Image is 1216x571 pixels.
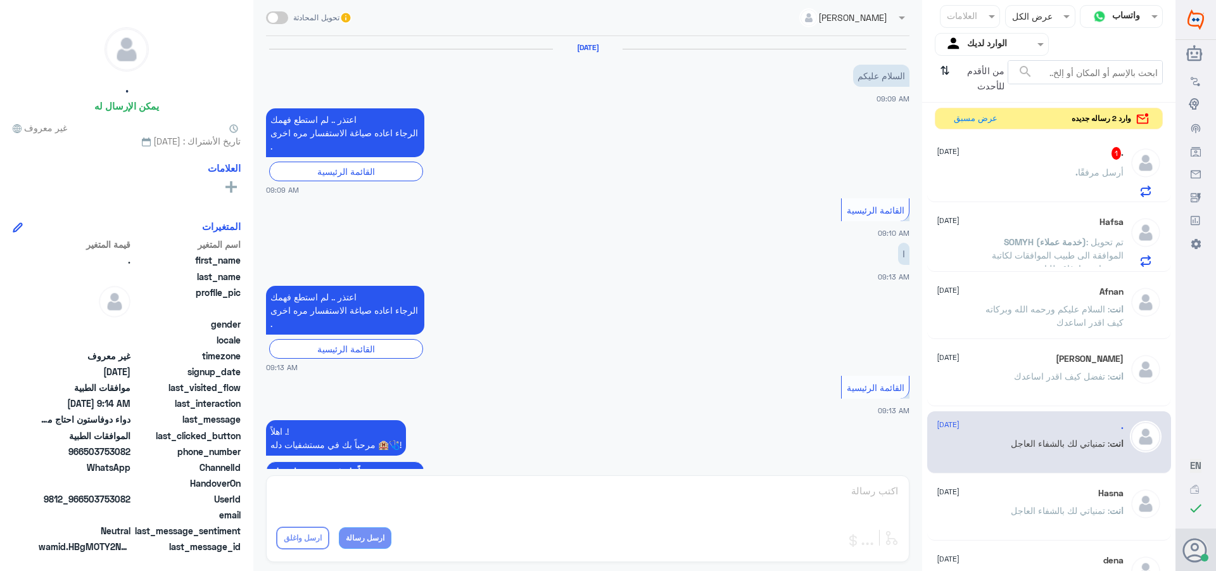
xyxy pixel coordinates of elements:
[133,492,241,506] span: UserId
[266,184,299,195] span: 09:09 AM
[847,205,904,215] span: القائمة الرئيسية
[878,229,909,237] span: 09:10 AM
[125,81,129,96] h5: .
[39,445,130,458] span: 966503753082
[1130,354,1162,385] img: defaultAdmin.png
[878,273,909,281] span: 09:13 AM
[937,553,959,565] span: [DATE]
[1099,286,1124,297] h5: Afnan
[937,285,959,296] span: [DATE]
[1184,538,1208,562] button: الصورة الشخصية
[948,108,1003,129] button: عرض مسبق
[133,286,241,315] span: profile_pic
[1075,167,1078,177] span: .
[39,429,130,442] span: الموافقات الطبية
[1188,501,1203,516] i: check
[1130,217,1162,248] img: defaultAdmin.png
[1190,459,1201,472] button: EN
[898,243,909,265] p: 1/7/2025, 9:13 AM
[1011,438,1110,449] span: : تمنياتي لك بالشفاء العاجل
[877,94,909,103] span: 09:09 AM
[105,28,148,71] img: defaultAdmin.png
[133,508,241,522] span: email
[937,352,959,363] span: [DATE]
[133,318,241,331] span: gender
[1011,505,1110,516] span: : تمنياتي لك بالشفاء العاجل
[133,349,241,362] span: timezone
[266,286,424,335] p: 1/7/2025, 9:13 AM
[94,100,159,112] h6: يمكن الإرسال له
[1018,64,1033,79] span: search
[133,540,241,553] span: last_message_id
[1098,488,1124,499] h5: Hasna
[1090,7,1109,26] img: whatsapp.png
[133,397,241,410] span: last_interaction
[39,381,130,394] span: موافقات الطبية
[847,382,904,393] span: القائمة الرئيسية
[1103,555,1124,566] h5: dena
[269,162,423,181] div: القائمة الرئيسية
[1078,167,1124,177] span: أرسل مرفقًا
[133,238,241,251] span: اسم المتغير
[992,236,1124,274] span: : تم تحويل الموافقة الى طبيب الموافقات لكاتبة تقرير اخر وارفاقه للتامين
[1110,371,1124,382] span: انت
[985,304,1124,328] span: : السلام عليكم ورحمه الله وبركاته كيف اقدر اساعدك
[39,397,130,410] span: 2025-07-01T06:14:56.14Z
[1130,286,1162,318] img: defaultAdmin.png
[133,477,241,490] span: HandoverOn
[1187,10,1204,30] img: Widebot Logo
[99,286,130,318] img: defaultAdmin.png
[945,35,964,54] img: yourInbox.svg
[133,413,241,426] span: last_message
[39,413,130,426] span: دواء دوفاستون احتاج موافقه طبيه له
[266,420,406,456] p: 1/7/2025, 9:13 AM
[266,108,424,157] p: 1/7/2025, 9:09 AM
[553,43,623,52] h6: [DATE]
[271,466,419,477] span: مرحباً بك في مستشفيات دله
[1018,61,1033,82] button: search
[1130,488,1162,520] img: defaultAdmin.png
[133,365,241,378] span: signup_date
[39,365,130,378] span: 2025-07-01T06:09:57.378Z
[39,333,130,347] span: null
[940,60,950,93] i: ⇅
[1014,371,1110,382] span: : تفضل كيف اقدر اساعدك
[39,508,130,522] span: null
[339,527,391,549] button: ارسل رسالة
[1111,147,1124,160] h5: .
[269,339,423,359] div: القائمة الرئيسية
[1111,147,1121,160] span: 1
[1130,421,1162,452] img: defaultAdmin.png
[13,134,241,148] span: تاريخ الأشتراك : [DATE]
[937,146,959,157] span: [DATE]
[39,461,130,474] span: 2
[133,333,241,347] span: locale
[39,524,130,537] span: 0
[133,253,241,267] span: first_name
[937,419,959,430] span: [DATE]
[293,12,339,23] span: تحويل المحادثة
[1110,304,1124,314] span: انت
[1121,421,1124,432] h5: .
[208,162,241,174] h6: العلامات
[1110,438,1124,449] span: انت
[266,362,298,373] span: 09:13 AM
[954,60,1008,97] span: من الأقدم للأحدث
[39,318,130,331] span: null
[133,429,241,442] span: last_clicked_button
[276,527,329,549] button: ارسل واغلق
[39,253,130,267] span: .
[39,349,130,362] span: غير معروف
[1110,505,1124,516] span: انت
[39,477,130,490] span: null
[1056,354,1124,364] h5: Ali
[39,540,130,553] span: wamid.HBgMOTY2NTAzNzUzMDgyFQIAEhgUM0EyQkIyMzEwRERFRjhEODJGQUMA
[39,238,130,251] span: قيمة المتغير
[13,121,67,134] span: غير معروف
[878,406,909,414] span: 09:13 AM
[853,65,909,87] p: 1/7/2025, 9:09 AM
[937,486,959,497] span: [DATE]
[1130,147,1162,179] img: defaultAdmin.png
[133,270,241,283] span: last_name
[133,445,241,458] span: phone_number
